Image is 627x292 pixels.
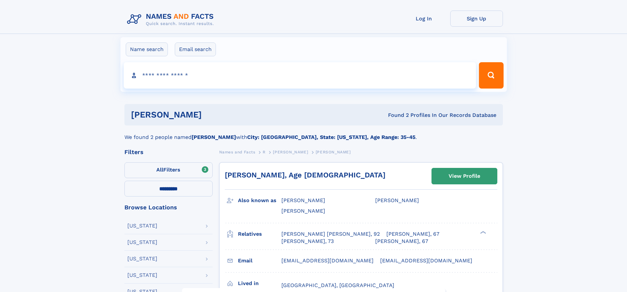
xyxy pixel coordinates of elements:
div: We found 2 people named with . [124,125,503,141]
a: [PERSON_NAME], 67 [375,238,428,245]
span: R [263,150,266,154]
div: View Profile [449,169,480,184]
a: [PERSON_NAME], 67 [386,230,439,238]
h1: [PERSON_NAME] [131,111,295,119]
div: Filters [124,149,213,155]
b: City: [GEOGRAPHIC_DATA], State: [US_STATE], Age Range: 35-45 [247,134,415,140]
div: [US_STATE] [127,223,157,228]
h3: Relatives [238,228,281,240]
span: [GEOGRAPHIC_DATA], [GEOGRAPHIC_DATA] [281,282,394,288]
img: Logo Names and Facts [124,11,219,28]
div: [US_STATE] [127,240,157,245]
span: [PERSON_NAME] [281,208,325,214]
span: [PERSON_NAME] [281,197,325,203]
label: Email search [175,42,216,56]
a: [PERSON_NAME], 73 [281,238,334,245]
input: search input [124,62,476,89]
h3: Email [238,255,281,266]
a: Log In [398,11,450,27]
a: [PERSON_NAME], Age [DEMOGRAPHIC_DATA] [225,171,385,179]
a: [PERSON_NAME] [273,148,308,156]
label: Filters [124,162,213,178]
a: Names and Facts [219,148,255,156]
span: [EMAIL_ADDRESS][DOMAIN_NAME] [380,257,472,264]
div: [US_STATE] [127,256,157,261]
div: ❯ [479,230,486,234]
b: [PERSON_NAME] [192,134,236,140]
a: [PERSON_NAME] [PERSON_NAME], 92 [281,230,380,238]
div: [US_STATE] [127,273,157,278]
span: [EMAIL_ADDRESS][DOMAIN_NAME] [281,257,374,264]
a: R [263,148,266,156]
a: View Profile [432,168,497,184]
div: Found 2 Profiles In Our Records Database [295,112,496,119]
span: [PERSON_NAME] [316,150,351,154]
label: Name search [126,42,168,56]
span: [PERSON_NAME] [375,197,419,203]
span: [PERSON_NAME] [273,150,308,154]
div: Browse Locations [124,204,213,210]
span: All [156,167,163,173]
h3: Also known as [238,195,281,206]
a: Sign Up [450,11,503,27]
button: Search Button [479,62,503,89]
h3: Lived in [238,278,281,289]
